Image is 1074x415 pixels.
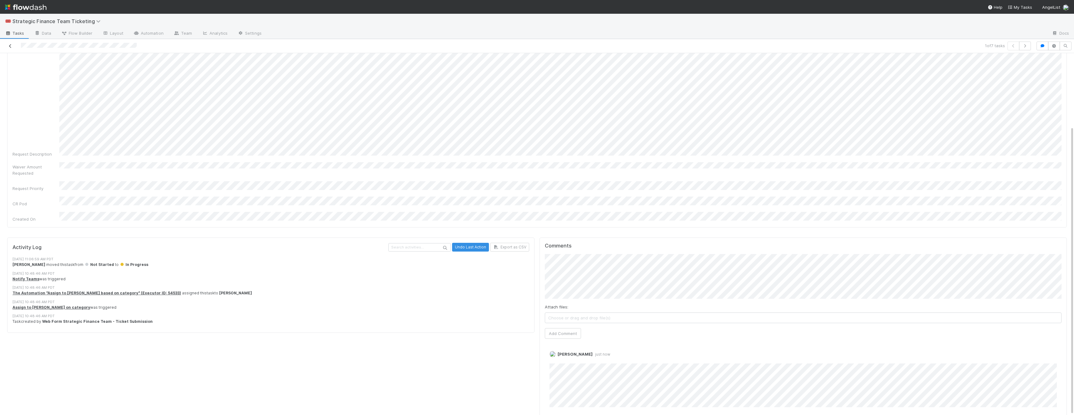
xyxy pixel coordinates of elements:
[84,262,114,267] span: Not Started
[12,262,529,267] div: moved this task from to
[12,201,59,207] div: CR Pod
[12,262,45,267] strong: [PERSON_NAME]
[12,257,529,262] div: [DATE] 11:06:59 AM PDT
[5,30,24,36] span: Tasks
[593,352,610,357] span: just now
[12,285,529,290] div: [DATE] 10:48:46 AM PDT
[1047,29,1074,39] a: Docs
[12,290,529,296] div: assigned this task to
[29,29,56,39] a: Data
[12,277,39,281] a: Notify Teams
[549,351,556,357] img: avatar_aa4fbed5-f21b-48f3-8bdd-57047a9d59de.png
[985,42,1005,49] span: 1 of 7 tasks
[97,29,128,39] a: Layout
[12,313,529,319] div: [DATE] 10:48:46 AM PDT
[12,299,529,305] div: [DATE] 10:48:46 AM PDT
[452,243,489,252] button: Undo Last Action
[42,319,153,324] strong: Web Form Strategic Finance Team - Ticket Submission
[1007,5,1032,10] span: My Tasks
[5,2,47,12] img: logo-inverted-e16ddd16eac7371096b0.svg
[56,29,97,39] a: Flow Builder
[12,164,59,176] div: Waiver Amount Requested
[545,304,568,310] label: Attach files:
[545,328,581,339] button: Add Comment
[12,185,59,192] div: Request Priority
[12,291,181,295] a: The Automation "Assign to [PERSON_NAME] based on category" (Executor ID: 54533)
[12,276,529,282] div: was triggered
[169,29,197,39] a: Team
[120,262,148,267] span: In Progress
[12,151,59,157] div: Request Description
[545,243,1062,249] h5: Comments
[12,271,529,276] div: [DATE] 10:48:46 AM PDT
[490,243,529,252] button: Export as CSV
[558,352,593,357] span: [PERSON_NAME]
[1063,4,1069,11] img: avatar_aa4fbed5-f21b-48f3-8bdd-57047a9d59de.png
[12,244,387,251] h5: Activity Log
[12,305,529,310] div: was triggered
[12,18,104,24] span: Strategic Finance Team Ticketing
[12,216,59,222] div: Created On
[545,313,1061,323] span: Choose or drag and drop file(s)
[988,4,1003,10] div: Help
[5,18,11,24] span: 🎟️
[12,319,529,324] div: Task created by
[1042,5,1060,10] span: AngelList
[61,30,92,36] span: Flow Builder
[388,243,451,252] input: Search activities...
[197,29,233,39] a: Analytics
[233,29,267,39] a: Settings
[219,291,252,295] strong: [PERSON_NAME]
[128,29,169,39] a: Automation
[1007,4,1032,10] a: My Tasks
[12,305,90,310] a: Assign to [PERSON_NAME] on category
